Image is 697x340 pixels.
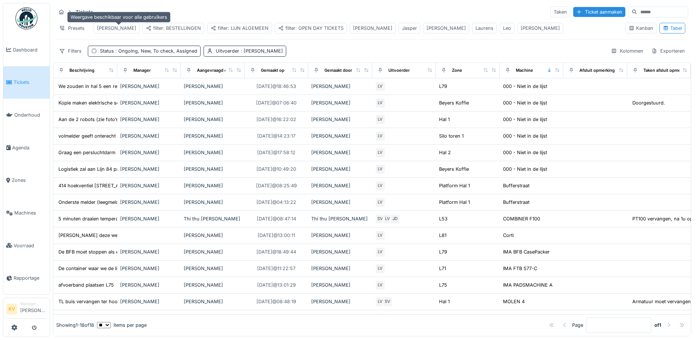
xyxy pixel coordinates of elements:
li: KV [6,304,17,315]
div: Beschrijving [69,67,94,74]
div: [DATE] @ 08:48:19 [256,298,296,305]
div: De BFB moet stoppen als er een uitvoer blokkad... [58,248,170,255]
div: Graag een persluchtdarm hangen aan lijn 83 zoda... [58,149,175,156]
div: Laurens [475,25,493,32]
div: Aangevraagd door [197,67,234,74]
span: Voorraad [14,242,47,249]
div: Onderste melder (leegmelder) in de kegel van si... [58,199,170,206]
div: L53 [439,215,448,222]
div: Bufferstraat [503,182,529,189]
div: [PERSON_NAME] [521,25,560,32]
div: [PERSON_NAME] [311,99,369,106]
div: [PERSON_NAME] [184,199,242,206]
div: [DATE] @ 16:22:02 [256,116,296,123]
div: 000 - Niet in de lijst [503,116,547,123]
div: [PERSON_NAME] [311,199,369,206]
a: KV Manager[PERSON_NAME] [6,301,47,319]
div: filter: LIJN ALGEMEEN [211,25,269,32]
div: [PERSON_NAME] [184,149,242,156]
div: Filters [56,46,85,56]
div: COMBINER F100 [503,215,540,222]
div: Hal 1 [439,298,450,305]
div: [PERSON_NAME] [311,182,369,189]
div: [DATE] @ 18:46:53 [256,83,296,90]
span: : [PERSON_NAME] [239,48,283,54]
div: Showing 1 - 18 of 18 [56,322,94,329]
div: [PERSON_NAME] [184,99,242,106]
div: Gemaakt door [324,67,352,74]
div: SV [375,214,385,224]
div: [PERSON_NAME] [120,166,178,173]
div: [PERSON_NAME] [184,116,242,123]
div: Aan de 2 robots (zie foto’s) liggen roosters om... [58,116,168,123]
strong: Tickets [73,8,96,15]
div: [PERSON_NAME] [120,132,178,139]
div: LV [375,230,385,241]
div: We zouden in hal 5 een remote module van patch ... [58,83,176,90]
div: [DATE] @ 10:49:20 [256,166,296,173]
div: L71 [439,265,446,272]
div: Hal 2 [439,149,451,156]
a: Rapportage [3,262,50,295]
div: Beyers Koffie [439,99,469,106]
img: Badge_color-CXgf-gQk.svg [15,7,37,29]
div: items per page [97,322,147,329]
div: [PERSON_NAME] [97,25,136,32]
span: Onderhoud [14,111,47,118]
div: LV [375,297,385,307]
div: [DATE] @ 14:23:17 [257,132,295,139]
div: LV [375,131,385,141]
div: [DATE] @ 07:06:40 [256,99,297,106]
div: Kolommen [608,46,647,56]
div: Exporteren [648,46,688,56]
div: [PERSON_NAME] [311,298,369,305]
div: [PERSON_NAME] [120,199,178,206]
div: [PERSON_NAME] [184,298,242,305]
div: Machine [516,67,533,74]
div: [PERSON_NAME] [311,149,369,156]
div: [PERSON_NAME] [120,298,178,305]
div: Uitvoerder [216,47,283,54]
div: Thi thu [PERSON_NAME] [184,215,242,222]
a: Dashboard [3,33,50,66]
div: Manager [20,301,47,307]
div: [DATE] @ 13:01:29 [257,281,296,288]
div: Thi thu [PERSON_NAME] [311,215,369,222]
div: Logistiek zal aan Lijn 84 palet brengen met mat... [58,166,168,173]
div: [DATE] @ 08:47:14 [257,215,296,222]
div: volmelder geeft onterecht volmelding .[PERSON_NAME] heeft... [58,132,201,139]
div: [PERSON_NAME] [311,166,369,173]
div: Bufferstraat [503,199,529,206]
div: LV [375,148,385,158]
div: L75 [439,281,447,288]
span: : Ongoing, New, To check, Assigned [114,48,197,54]
div: Weergave beschikbaar voor alle gebruikers [67,12,170,22]
div: Status [100,47,197,54]
div: IMA FTB 577-C [503,265,537,272]
div: LV [375,81,385,92]
div: [PERSON_NAME] [184,166,242,173]
div: Beyers Koffie [439,166,469,173]
div: [PERSON_NAME] [120,248,178,255]
div: Platform Hal 1 [439,182,470,189]
div: Taken afsluit opmerkingen [643,67,696,74]
div: 5 minuten draaien temperatuur te hoog - machine... [58,215,175,222]
div: LV [375,164,385,174]
div: filter: BESTELLINGEN [146,25,201,32]
span: Machines [14,209,47,216]
div: [PERSON_NAME] [184,132,242,139]
span: Tickets [14,79,47,86]
div: [PERSON_NAME] [120,182,178,189]
div: [DATE] @ 11:22:57 [257,265,295,272]
span: Agenda [12,144,47,151]
div: [PERSON_NAME] [184,265,242,272]
div: Leo [503,25,511,32]
a: Agenda [3,131,50,164]
div: 000 - Niet in de lijst [503,83,547,90]
div: LV [375,247,385,257]
div: MOLEN 4 [503,298,525,305]
div: Kanban [629,25,653,32]
div: [PERSON_NAME] [311,281,369,288]
div: [PERSON_NAME] [120,265,178,272]
div: [DATE] @ 18:49:44 [256,248,296,255]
